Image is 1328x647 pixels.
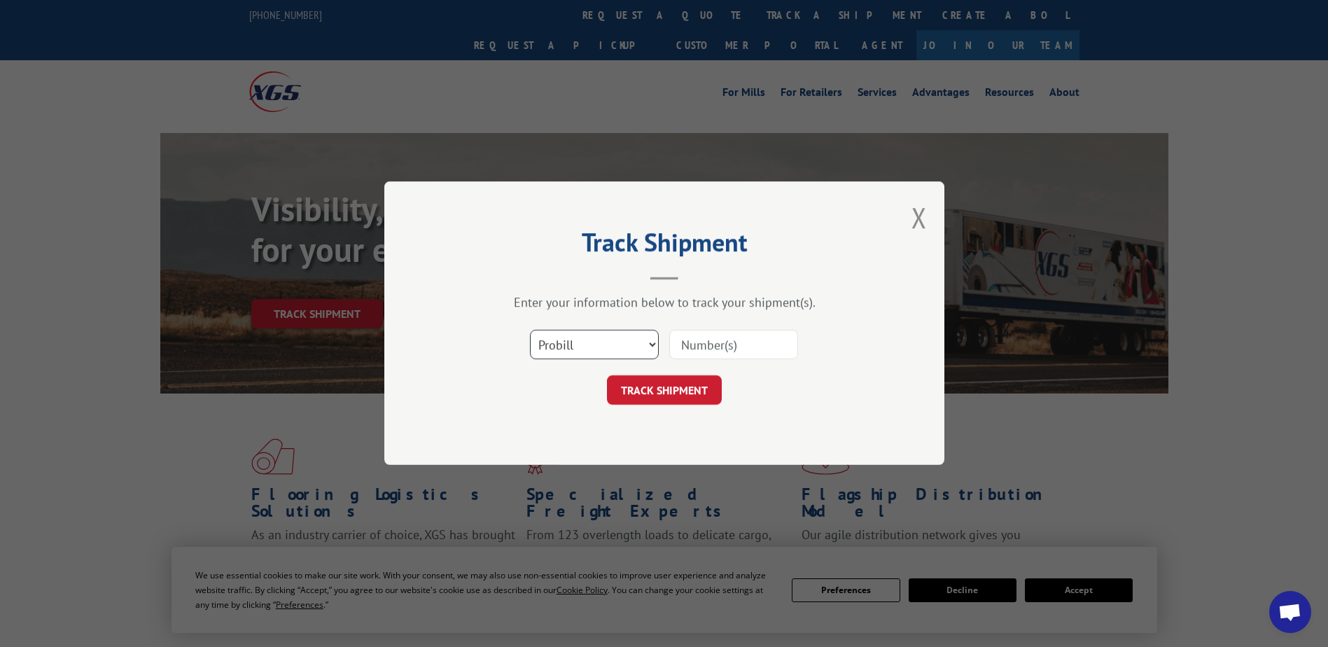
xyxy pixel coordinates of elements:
input: Number(s) [669,331,798,360]
h2: Track Shipment [454,232,874,259]
div: Open chat [1269,591,1311,633]
div: Enter your information below to track your shipment(s). [454,295,874,311]
button: Close modal [911,199,927,236]
button: TRACK SHIPMENT [607,376,722,405]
